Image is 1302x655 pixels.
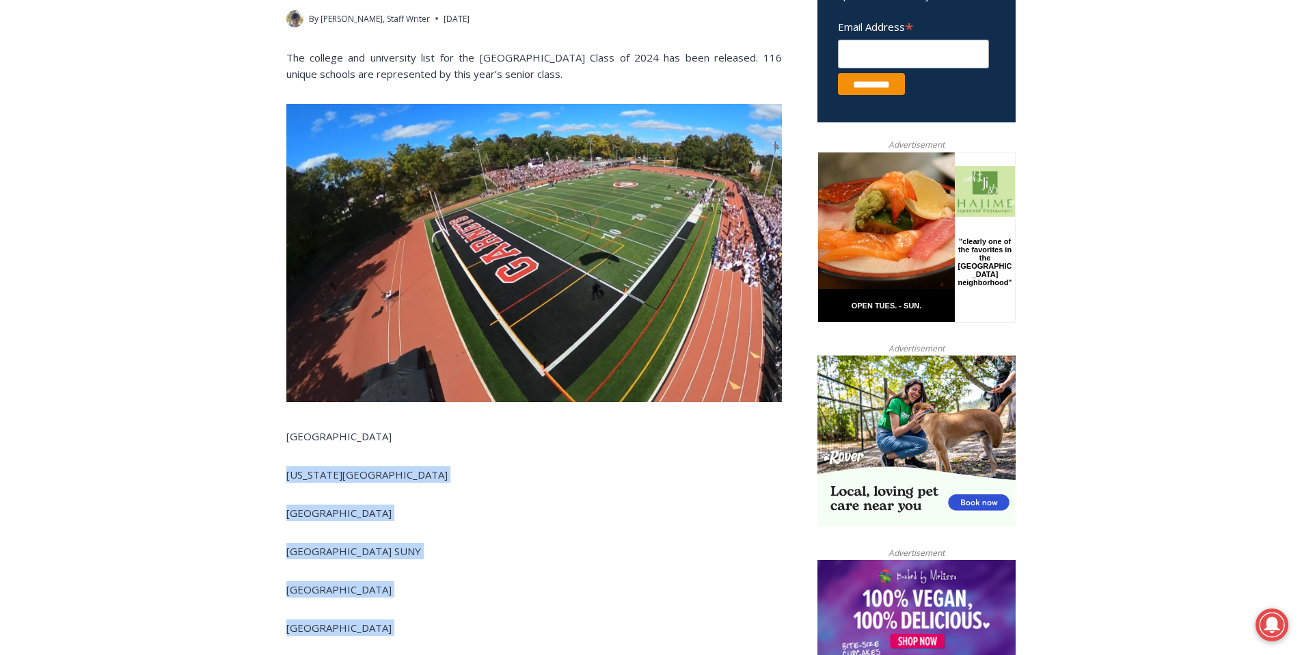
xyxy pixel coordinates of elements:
span: [US_STATE][GEOGRAPHIC_DATA] [286,468,448,481]
div: "The first chef I interviewed talked about coming to [GEOGRAPHIC_DATA] from [GEOGRAPHIC_DATA] in ... [345,1,646,133]
span: Advertisement [875,342,958,355]
span: Advertisement [875,138,958,151]
span: Advertisement [875,546,958,559]
span: Intern @ [DOMAIN_NAME] [357,136,634,167]
a: Author image [286,10,303,27]
img: (PHOTO: MyRye.com 2024 Head Intern, Editor and now Staff Writer Charlie Morris. Contributed.)Char... [286,10,303,27]
span: Open Tues. - Sun. [PHONE_NUMBER] [4,141,134,193]
span: [GEOGRAPHIC_DATA] [286,506,392,520]
span: [GEOGRAPHIC_DATA] [286,429,392,443]
p: The college and university list for the [GEOGRAPHIC_DATA] Class of 2024 has been released. 116 un... [286,49,782,82]
span: [GEOGRAPHIC_DATA] [286,621,392,634]
span: [GEOGRAPHIC_DATA] [286,583,392,596]
div: "clearly one of the favorites in the [GEOGRAPHIC_DATA] neighborhood" [140,85,194,163]
a: [PERSON_NAME], Staff Writer [321,13,430,25]
span: By [309,12,318,25]
time: [DATE] [444,12,470,25]
span: [GEOGRAPHIC_DATA] SUNY [286,544,421,558]
label: Email Address [838,13,989,38]
img: (PHOTO: Inbound to Nugent Stadium to deliver the game ball.) [286,104,782,402]
a: Open Tues. - Sun. [PHONE_NUMBER] [1,137,137,170]
a: Intern @ [DOMAIN_NAME] [329,133,662,170]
